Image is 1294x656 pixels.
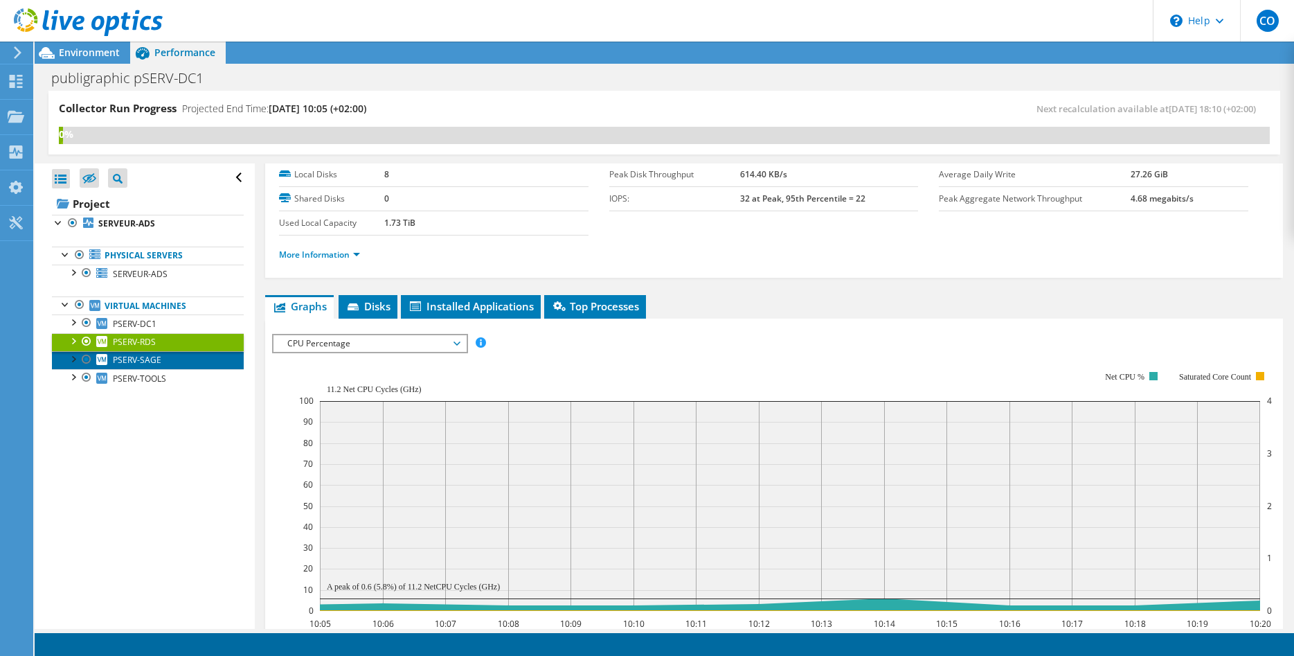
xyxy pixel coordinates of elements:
[59,127,63,142] div: 0%
[1267,500,1272,512] text: 2
[609,168,740,181] label: Peak Disk Throughput
[435,618,456,630] text: 10:07
[113,336,156,348] span: PSERV-RDS
[303,458,313,470] text: 70
[52,265,244,283] a: SERVEUR-ADS
[1106,372,1145,382] text: Net CPU %
[303,500,313,512] text: 50
[623,618,645,630] text: 10:10
[685,618,707,630] text: 10:11
[52,215,244,233] a: SERVEUR-ADS
[303,479,313,490] text: 60
[1036,103,1263,115] span: Next recalculation available at
[936,618,958,630] text: 10:15
[811,618,832,630] text: 10:13
[52,314,244,333] a: PSERV-DC1
[113,318,156,330] span: PSERV-DC1
[279,249,360,260] a: More Information
[560,618,582,630] text: 10:09
[1257,10,1279,32] span: CO
[1131,168,1168,180] b: 27.26 GiB
[154,46,215,59] span: Performance
[1124,618,1146,630] text: 10:18
[52,333,244,351] a: PSERV-RDS
[303,562,313,574] text: 20
[551,299,639,313] span: Top Processes
[113,268,168,280] span: SERVEUR-ADS
[939,168,1131,181] label: Average Daily Write
[1179,372,1252,382] text: Saturated Core Count
[52,369,244,387] a: PSERV-TOOLS
[740,193,865,204] b: 32 at Peak, 95th Percentile = 22
[384,168,389,180] b: 8
[1267,395,1272,407] text: 4
[279,216,384,230] label: Used Local Capacity
[303,437,313,449] text: 80
[327,384,422,394] text: 11.2 Net CPU Cycles (GHz)
[45,71,225,86] h1: publigraphic pSERV-DC1
[1267,552,1272,564] text: 1
[1187,618,1208,630] text: 10:19
[52,193,244,215] a: Project
[113,354,161,366] span: PSERV-SAGE
[1170,15,1183,27] svg: \n
[279,168,384,181] label: Local Disks
[98,218,155,229] b: SERVEUR-ADS
[609,192,740,206] label: IOPS:
[384,217,415,229] b: 1.73 TiB
[52,351,244,369] a: PSERV-SAGE
[182,101,366,116] h4: Projected End Time:
[1267,605,1272,617] text: 0
[498,618,519,630] text: 10:08
[999,618,1021,630] text: 10:16
[1169,103,1256,115] span: [DATE] 18:10 (+02:00)
[939,192,1131,206] label: Peak Aggregate Network Throughput
[874,618,895,630] text: 10:14
[1267,447,1272,459] text: 3
[408,299,534,313] span: Installed Applications
[748,618,770,630] text: 10:12
[740,168,787,180] b: 614.40 KB/s
[52,247,244,265] a: Physical Servers
[59,46,120,59] span: Environment
[372,618,394,630] text: 10:06
[272,299,327,313] span: Graphs
[1250,618,1271,630] text: 10:20
[303,542,313,553] text: 30
[52,296,244,314] a: Virtual Machines
[345,299,390,313] span: Disks
[384,193,389,204] b: 0
[303,416,313,427] text: 90
[299,395,314,407] text: 100
[327,582,500,592] text: A peak of 0.6 (5.8%) of 11.2 NetCPU Cycles (GHz)
[309,618,331,630] text: 10:05
[269,102,366,115] span: [DATE] 10:05 (+02:00)
[1061,618,1083,630] text: 10:17
[113,373,166,384] span: PSERV-TOOLS
[309,605,314,617] text: 0
[1131,193,1194,204] b: 4.68 megabits/s
[303,584,313,596] text: 10
[303,521,313,533] text: 40
[279,192,384,206] label: Shared Disks
[280,335,458,352] span: CPU Percentage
